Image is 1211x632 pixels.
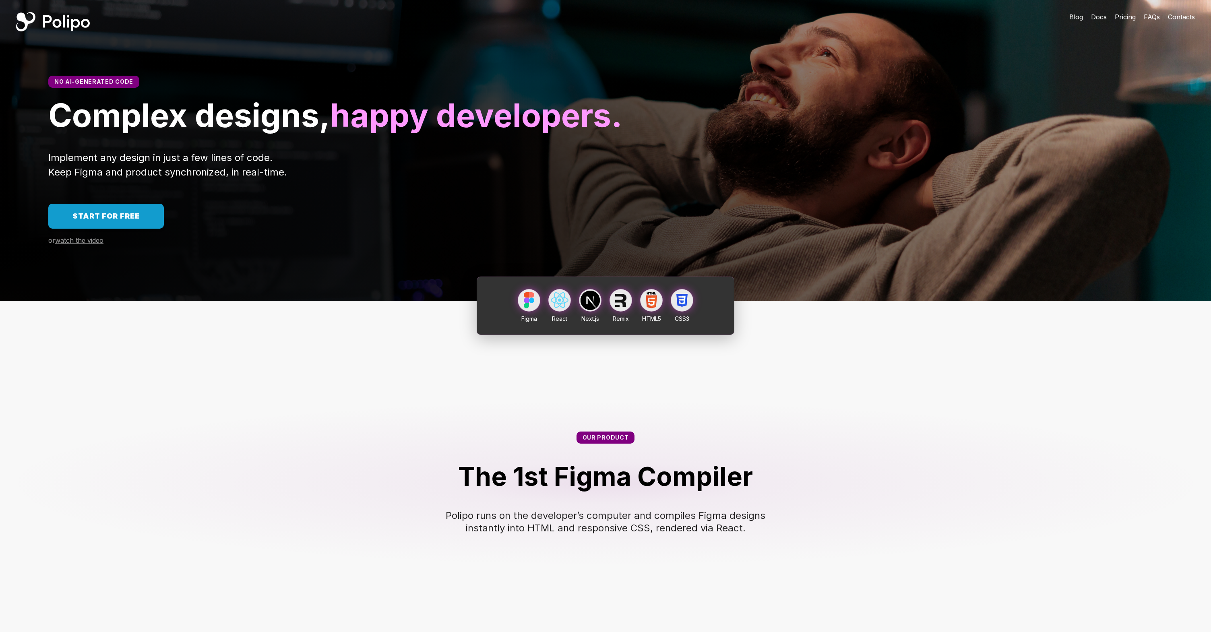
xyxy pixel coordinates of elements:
span: Complex designs, [48,95,330,134]
span: Docs [1091,13,1107,21]
span: HTML5 [642,315,661,322]
span: FAQs [1144,13,1160,21]
span: No AI-generated code [54,78,133,85]
span: Contacts [1168,13,1195,21]
a: Blog [1069,12,1083,22]
a: Contacts [1168,12,1195,22]
span: watch the video [55,236,103,244]
span: Start for free [72,212,140,220]
a: FAQs [1144,12,1160,22]
span: Polipo runs on the developer’s computer and compiles Figma designs instantly into HTML and respon... [446,510,768,534]
span: Remix [613,315,629,322]
a: Start for free [48,204,164,229]
span: Our product [583,434,629,441]
span: The 1st Figma Compiler [458,461,753,492]
a: orwatch the video [48,237,103,244]
span: CSS3 [675,315,689,322]
span: or [48,236,55,244]
span: Pricing [1115,13,1136,21]
span: Figma [521,315,537,322]
span: happy developers. [330,95,622,134]
span: Implement any design in just a few lines of code. Keep Figma and product synchronized, in real-time. [48,152,287,178]
a: Docs [1091,12,1107,22]
span: Next.js [581,315,599,322]
a: Pricing [1115,12,1136,22]
span: Blog [1069,13,1083,21]
span: React [552,315,567,322]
